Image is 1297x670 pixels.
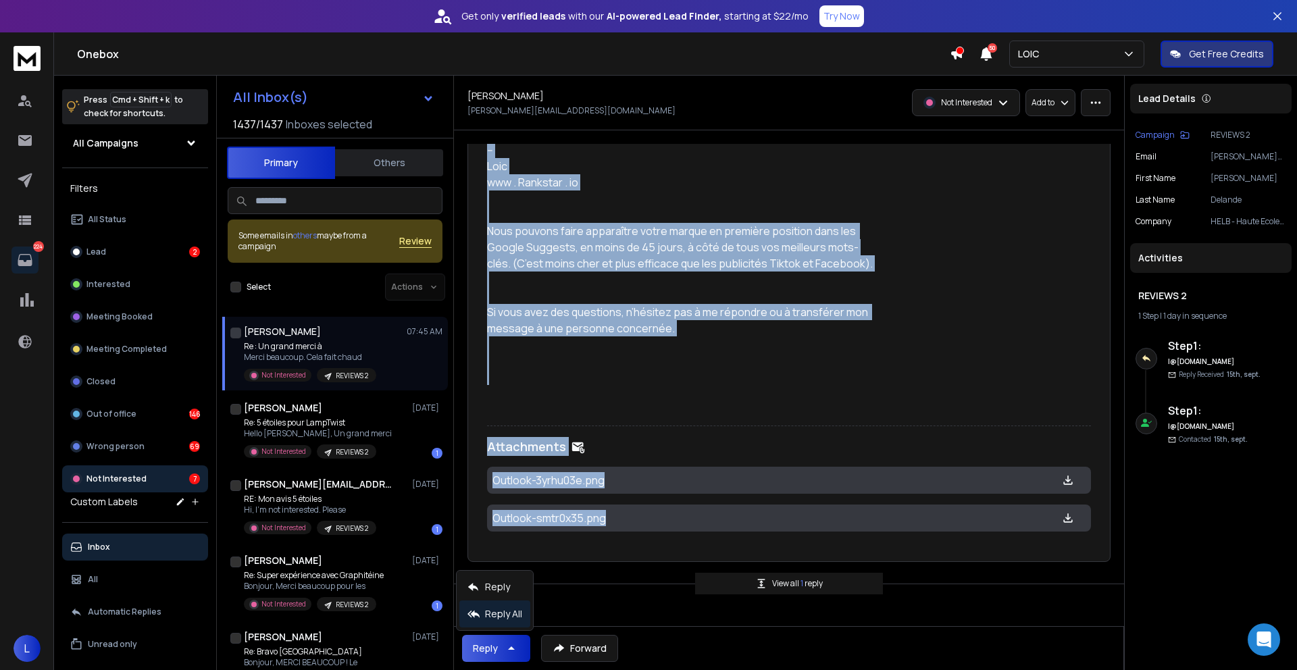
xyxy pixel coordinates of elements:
[336,523,368,534] p: REVIEWS 2
[62,303,208,330] button: Meeting Booked
[73,136,138,150] h1: All Campaigns
[77,46,950,62] h1: Onebox
[70,495,138,509] h3: Custom Labels
[247,282,271,292] label: Select
[399,234,432,248] button: Review
[62,179,208,198] h3: Filters
[467,89,544,103] h1: [PERSON_NAME]
[819,5,864,27] button: Try Now
[62,271,208,298] button: Interested
[1189,47,1264,61] p: Get Free Credits
[189,473,200,484] div: 7
[1032,97,1054,108] p: Add to
[988,43,997,53] span: 50
[1168,403,1286,419] h6: Step 1 :
[244,325,321,338] h1: [PERSON_NAME]
[432,448,442,459] div: 1
[261,599,306,609] p: Not Interested
[293,230,317,241] span: others
[233,116,283,132] span: 1437 / 1437
[1168,338,1286,354] h6: Step 1 :
[62,631,208,658] button: Unread only
[1168,421,1286,432] h6: l@[DOMAIN_NAME]
[1136,216,1171,227] p: Company
[1211,173,1286,184] p: [PERSON_NAME]
[772,578,823,589] p: View all reply
[261,446,306,457] p: Not Interested
[1211,151,1286,162] p: [PERSON_NAME][EMAIL_ADDRESS][DOMAIN_NAME]
[1138,311,1283,321] div: |
[412,479,442,490] p: [DATE]
[88,607,161,617] p: Automatic Replies
[244,494,376,505] p: RE: Mon avis 5 étoiles
[286,116,372,132] h3: Inboxes selected
[607,9,721,23] strong: AI-powered Lead Finder,
[244,630,322,644] h1: [PERSON_NAME]
[407,326,442,337] p: 07:45 AM
[62,401,208,428] button: Out of office146
[1179,369,1261,380] p: Reply Received
[261,370,306,380] p: Not Interested
[501,9,565,23] strong: verified leads
[62,206,208,233] button: All Status
[1018,47,1044,61] p: LOIC
[462,635,530,662] button: Reply
[244,554,322,567] h1: [PERSON_NAME]
[244,428,392,439] p: Hello [PERSON_NAME], Un grand merci
[1214,434,1248,444] span: 15th, sept.
[336,371,368,381] p: REVIEWS 2
[492,472,796,488] p: Outlook-3yrhu03e.png
[473,642,498,655] div: Reply
[189,247,200,257] div: 2
[62,368,208,395] button: Closed
[1168,357,1286,367] h6: l@[DOMAIN_NAME]
[823,9,860,23] p: Try Now
[62,534,208,561] button: Inbox
[941,97,992,108] p: Not Interested
[1211,130,1286,140] p: REVIEWS 2
[1138,310,1159,321] span: 1 Step
[222,84,445,111] button: All Inbox(s)
[84,93,183,120] p: Press to check for shortcuts.
[244,505,376,515] p: Hi, I'm not interested. Please
[467,105,676,116] p: [PERSON_NAME][EMAIL_ADDRESS][DOMAIN_NAME]
[14,46,41,71] img: logo
[238,230,399,252] div: Some emails in maybe from a campaign
[233,91,308,104] h1: All Inbox(s)
[86,279,130,290] p: Interested
[1211,216,1286,227] p: HELB - Haute Ecole Libre de Bruxelles [PERSON_NAME]
[461,9,809,23] p: Get only with our starting at $22/mo
[244,657,376,668] p: Bonjour, MERCI BEAUCOUP ! Le
[86,376,116,387] p: Closed
[86,344,167,355] p: Meeting Completed
[1161,41,1273,68] button: Get Free Credits
[110,92,172,107] span: Cmd + Shift + k
[244,341,376,352] p: Re : Un grand merci à
[62,130,208,157] button: All Campaigns
[244,417,392,428] p: Re: 5 étoiles pour LampTwist
[800,577,805,589] span: 1
[541,635,618,662] button: Forward
[227,147,335,179] button: Primary
[244,478,392,491] h1: [PERSON_NAME][EMAIL_ADDRESS][DOMAIN_NAME]
[244,352,376,363] p: Merci beaucoup. Cela fait chaud
[88,574,98,585] p: All
[1138,92,1196,105] p: Lead Details
[1163,310,1227,321] span: 1 day in sequence
[432,600,442,611] div: 1
[336,447,368,457] p: REVIEWS 2
[62,598,208,625] button: Automatic Replies
[88,542,110,552] p: Inbox
[62,566,208,593] button: All
[412,555,442,566] p: [DATE]
[244,646,376,657] p: Re: Bravo [GEOGRAPHIC_DATA]
[1211,195,1286,205] p: Delande
[189,441,200,452] div: 69
[1179,434,1248,444] p: Contacted
[62,433,208,460] button: Wrong person69
[412,632,442,642] p: [DATE]
[88,639,137,650] p: Unread only
[1136,173,1175,184] p: First Name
